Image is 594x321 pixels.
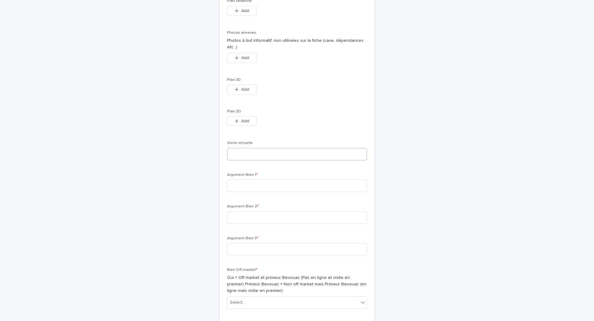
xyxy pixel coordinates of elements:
[241,119,249,123] span: Add
[227,141,253,145] span: Visite virtuelle
[227,110,241,113] span: Plan 2D
[227,116,257,126] button: Add
[227,236,258,240] span: Argument Bien 3
[241,56,249,60] span: Add
[227,53,257,63] button: Add
[227,173,258,177] span: Argument Bien 1
[241,87,249,92] span: Add
[227,31,256,35] span: Photos annexes
[241,9,249,13] span: Add
[227,205,259,208] span: Argument Bien 2
[227,268,257,272] span: Bien Off-market
[227,37,367,50] p: Photos à but informatif, non utilisées sur la fiche (cave, dépendances etc...)
[227,6,257,16] button: Add
[227,78,241,82] span: Plan 3D
[227,275,367,294] p: Oui = Off market et primeur Bevouac (Pas en ligne et visite en premier) Primeur Bevouac = Non off...
[227,85,257,94] button: Add
[230,299,245,306] div: Select...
